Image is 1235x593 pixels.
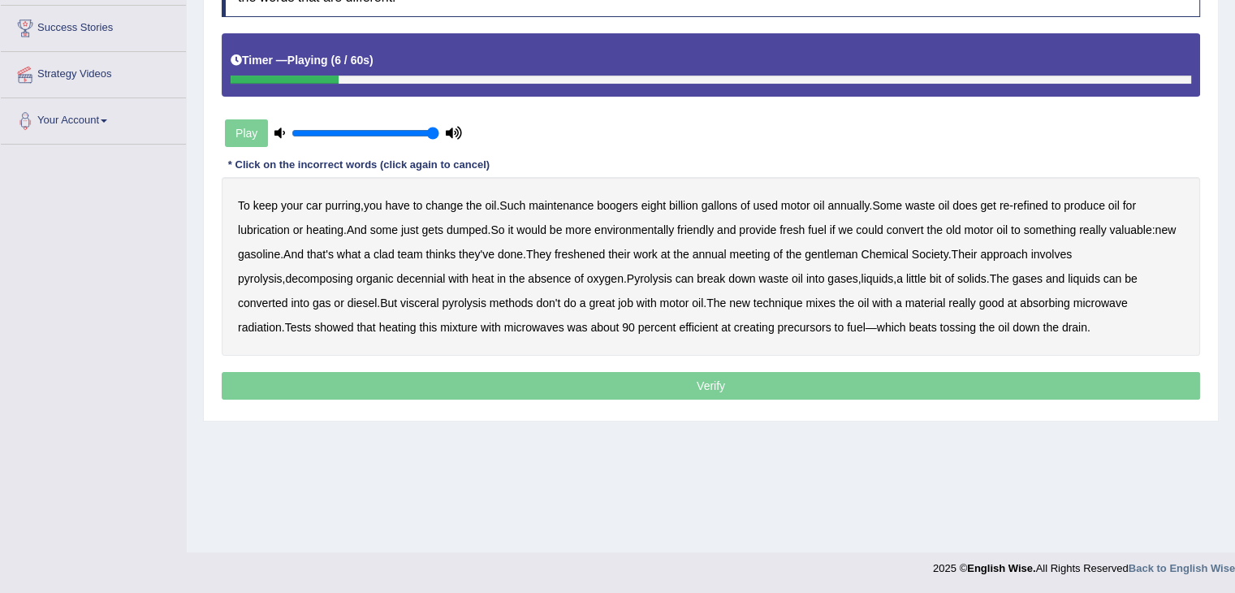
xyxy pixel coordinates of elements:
[442,296,486,309] b: pyrolysis
[741,199,750,212] b: of
[497,272,506,285] b: in
[369,54,374,67] b: )
[990,272,1009,285] b: The
[347,223,367,236] b: And
[222,177,1200,356] div: , . . - . . : . . . , . , , . . . . — .
[448,272,469,285] b: with
[1062,321,1087,334] b: drain
[967,562,1035,574] strong: English Wise.
[1051,199,1061,212] b: to
[933,552,1235,576] div: 2025 © All Rights Reserved
[728,272,755,285] b: down
[813,199,824,212] b: oil
[459,248,494,261] b: they've
[504,321,564,334] b: microwaves
[398,248,423,261] b: team
[805,296,836,309] b: mixes
[529,199,594,212] b: maintenance
[238,223,290,236] b: lubrication
[676,272,694,285] b: can
[1031,248,1073,261] b: involves
[285,272,352,285] b: decomposing
[677,223,714,236] b: friendly
[335,54,369,67] b: 6 / 60s
[1008,296,1017,309] b: at
[401,223,419,236] b: just
[590,321,619,334] b: about
[622,321,635,334] b: 90
[1123,199,1136,212] b: for
[980,199,995,212] b: get
[905,296,946,309] b: material
[594,223,674,236] b: environmentally
[564,296,576,309] b: do
[1064,199,1105,212] b: produce
[912,248,948,261] b: Society
[413,199,423,212] b: to
[660,296,689,309] b: motor
[877,321,906,334] b: which
[306,199,322,212] b: car
[805,248,857,261] b: gentleman
[499,199,525,212] b: Such
[1013,272,1043,285] b: gases
[550,223,563,236] b: be
[717,223,736,236] b: and
[307,248,334,261] b: that's
[697,272,725,285] b: break
[313,296,331,309] b: gas
[856,223,883,236] b: could
[838,223,853,236] b: we
[1043,321,1058,334] b: the
[291,296,309,309] b: into
[400,296,438,309] b: visceral
[872,296,892,309] b: with
[777,321,831,334] b: precursors
[806,272,825,285] b: into
[692,296,703,309] b: oil
[306,223,343,236] b: heating
[857,296,869,309] b: oil
[706,296,726,309] b: The
[827,199,869,212] b: annually
[1013,321,1039,334] b: down
[944,272,954,285] b: of
[364,199,382,212] b: you
[896,272,903,285] b: a
[498,248,523,261] b: done
[739,223,776,236] b: provide
[679,321,718,334] b: efficient
[952,199,977,212] b: does
[1109,223,1151,236] b: valuable
[905,199,935,212] b: waste
[555,248,605,261] b: freshened
[466,199,481,212] b: the
[231,54,374,67] h5: Timer —
[779,223,805,236] b: fresh
[283,248,304,261] b: And
[597,199,638,212] b: boogers
[330,54,335,67] b: (
[979,321,995,334] b: the
[374,248,395,261] b: clad
[946,223,961,236] b: old
[998,321,1009,334] b: oil
[673,248,689,261] b: the
[526,248,551,261] b: They
[753,199,777,212] b: used
[1046,272,1064,285] b: and
[930,272,942,285] b: bit
[781,199,810,212] b: motor
[481,321,501,334] b: with
[661,248,671,261] b: at
[337,248,361,261] b: what
[580,296,586,309] b: a
[285,321,312,334] b: Tests
[861,272,893,285] b: liquids
[238,296,287,309] b: converted
[516,223,546,236] b: would
[490,296,533,309] b: methods
[792,272,803,285] b: oil
[380,296,397,309] b: But
[948,296,975,309] b: really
